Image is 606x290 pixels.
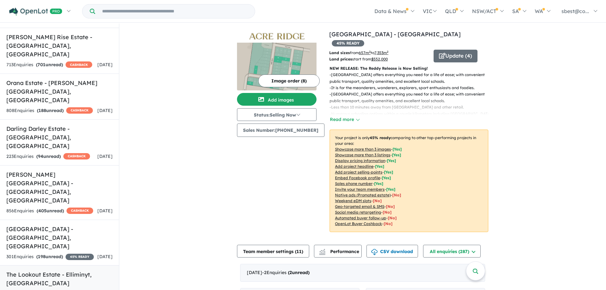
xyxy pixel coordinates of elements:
[329,31,461,38] a: [GEOGRAPHIC_DATA] - [GEOGRAPHIC_DATA]
[388,216,397,220] span: [No]
[330,72,493,85] p: - [GEOGRAPHIC_DATA] offers everything you need for a life of ease; with convenient public transpo...
[366,245,418,258] button: CSV download
[38,208,46,214] span: 405
[96,4,254,18] input: Try estate name, suburb, builder or developer
[97,153,113,159] span: [DATE]
[561,8,589,14] span: sbest@co...
[38,254,45,259] span: 198
[335,152,390,157] u: Showcase more than 3 listings
[240,32,314,40] img: Acre Ridge Estate - Beaconsfield Logo
[335,187,385,192] u: Invite your team members
[66,61,92,68] span: CASHBACK
[262,270,310,275] span: - 2 Enquir ies
[374,181,383,186] span: [ Yes ]
[373,198,382,203] span: [No]
[332,40,364,46] span: 45 % READY
[319,249,325,252] img: line-chart.svg
[66,107,93,114] span: CASHBACK
[335,170,382,174] u: Add project selling-points
[335,164,373,169] u: Add project headline
[330,91,493,104] p: - [GEOGRAPHIC_DATA] offers everything you need for a life of ease; with convenient public transpo...
[329,57,352,61] b: Land prices
[6,253,94,261] div: 301 Enquir ies
[237,245,309,258] button: Team member settings (11)
[369,50,371,53] sup: 2
[329,56,429,62] p: start from
[370,135,391,140] b: 45 % ready
[6,124,113,150] h5: Darling Darley Estate - [GEOGRAPHIC_DATA] , [GEOGRAPHIC_DATA]
[289,270,292,275] span: 2
[97,208,113,214] span: [DATE]
[6,225,113,251] h5: [GEOGRAPHIC_DATA] - [GEOGRAPHIC_DATA] , [GEOGRAPHIC_DATA]
[330,65,488,72] p: NEW RELEASE: The Reddy Release is Now Selling!
[6,33,113,59] h5: [PERSON_NAME] Rise Estate - [GEOGRAPHIC_DATA] , [GEOGRAPHIC_DATA]
[240,264,485,282] div: [DATE]
[319,251,325,255] img: bar-chart.svg
[296,249,302,254] span: 11
[335,204,384,209] u: Geo-targeted email & SMS
[335,221,382,226] u: OpenLot Buyer Cashback
[387,158,396,163] span: [ Yes ]
[382,175,391,180] span: [ Yes ]
[237,108,317,121] button: Status:Selling Now
[38,108,46,113] span: 188
[237,43,317,90] img: Acre Ridge Estate - Beaconsfield
[384,170,393,174] span: [ Yes ]
[97,62,113,67] span: [DATE]
[6,107,93,115] div: 808 Enquir ies
[330,130,488,232] p: Your project is only comparing to other top-performing projects in your area: - - - - - - - - - -...
[335,216,386,220] u: Automated buyer follow-up
[38,62,45,67] span: 701
[97,254,113,259] span: [DATE]
[63,153,90,159] span: CASHBACK
[335,198,371,203] u: Weekend eDM slots
[6,153,90,160] div: 223 Enquir ies
[237,93,317,106] button: Add images
[37,108,64,113] strong: ( unread)
[6,79,113,104] h5: Orana Estate - [PERSON_NAME][GEOGRAPHIC_DATA] , [GEOGRAPHIC_DATA]
[371,50,388,55] span: to
[329,50,350,55] b: Land sizes
[237,30,317,90] a: Acre Ridge Estate - Beaconsfield LogoAcre Ridge Estate - Beaconsfield
[374,50,388,55] u: 7,353 m
[375,164,384,169] span: [ Yes ]
[314,245,362,258] button: Performance
[38,153,43,159] span: 94
[384,221,393,226] span: [No]
[6,270,113,287] h5: The Lookout Estate - Elliminyt , [GEOGRAPHIC_DATA]
[97,108,113,113] span: [DATE]
[258,74,320,87] button: Image order (8)
[330,116,359,123] button: Read more
[335,193,391,197] u: Native ads (Promoted estate)
[335,158,385,163] u: Display pricing information
[335,210,381,215] u: Social media retargeting
[386,204,395,209] span: [No]
[36,254,63,259] strong: ( unread)
[392,152,401,157] span: [ Yes ]
[320,249,359,254] span: Performance
[335,175,380,180] u: Embed Facebook profile
[387,50,388,53] sup: 2
[392,193,401,197] span: [No]
[66,208,93,214] span: CASHBACK
[6,61,92,69] div: 713 Enquir ies
[329,50,429,56] p: from
[66,254,94,260] span: 45 % READY
[371,57,388,61] u: $ 552,000
[37,208,64,214] strong: ( unread)
[237,124,324,137] button: Sales Number:[PHONE_NUMBER]
[359,50,371,55] u: 657 m
[371,249,378,255] img: download icon
[335,181,373,186] u: Sales phone number
[383,210,392,215] span: [No]
[423,245,481,258] button: All enquiries (287)
[335,147,391,152] u: Showcase more than 3 images
[330,104,493,110] p: - Less than 10 minutes away from [GEOGRAPHIC_DATA] and other retail.
[393,147,402,152] span: [ Yes ]
[6,170,113,205] h5: [PERSON_NAME][GEOGRAPHIC_DATA] - [GEOGRAPHIC_DATA] , [GEOGRAPHIC_DATA]
[6,207,93,215] div: 856 Enquir ies
[434,50,477,62] button: Update (4)
[36,62,63,67] strong: ( unread)
[386,187,395,192] span: [ Yes ]
[330,111,493,130] p: - Numerous schooling options within a couple kilometers including [GEOGRAPHIC_DATA], [GEOGRAPHIC_...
